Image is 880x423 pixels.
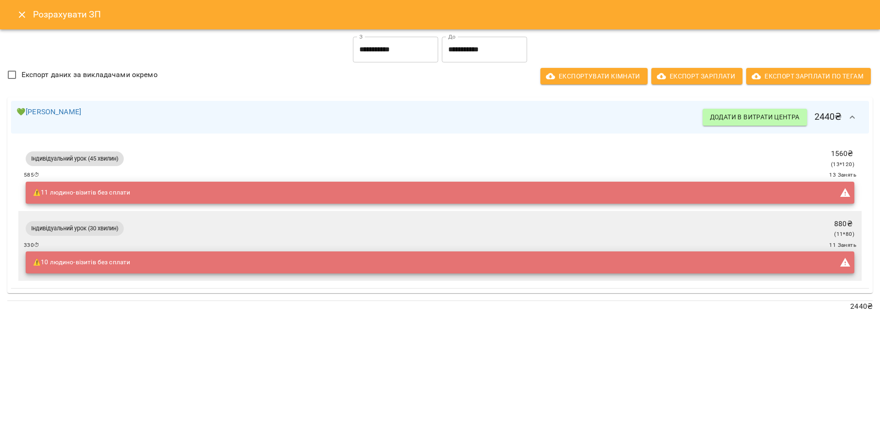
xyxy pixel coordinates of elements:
span: Експорт Зарплати по тегам [753,71,863,82]
span: ( 13 * 120 ) [831,161,854,167]
span: Індивідуальний урок (45 хвилин) [26,155,124,163]
span: 585 ⏱ [24,171,40,180]
span: 330 ⏱ [24,241,40,250]
button: Експорт Зарплати по тегам [746,68,871,84]
span: Експорт даних за викладачами окремо [22,69,158,80]
span: Індивідуальний урок (30 хвилин) [26,224,124,233]
h6: 2440 ₴ [703,106,863,128]
span: 11 Занять [829,241,856,250]
a: 💚[PERSON_NAME] [16,107,81,116]
div: ⚠️ 11 людино-візитів без сплати [33,184,130,201]
span: 13 Занять [829,171,856,180]
span: Додати в витрати центра [710,111,800,122]
div: ⚠️ 10 людино-візитів без сплати [33,254,130,271]
button: Close [11,4,33,26]
p: 2440 ₴ [7,301,873,312]
h6: Розрахувати ЗП [33,7,869,22]
p: 880 ₴ [834,218,854,229]
p: 1560 ₴ [831,148,854,159]
span: ( 11 * 80 ) [834,231,854,237]
button: Додати в витрати центра [703,109,807,125]
span: Експорт Зарплати [659,71,735,82]
button: Експортувати кімнати [540,68,648,84]
button: Експорт Зарплати [651,68,742,84]
span: Експортувати кімнати [548,71,640,82]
